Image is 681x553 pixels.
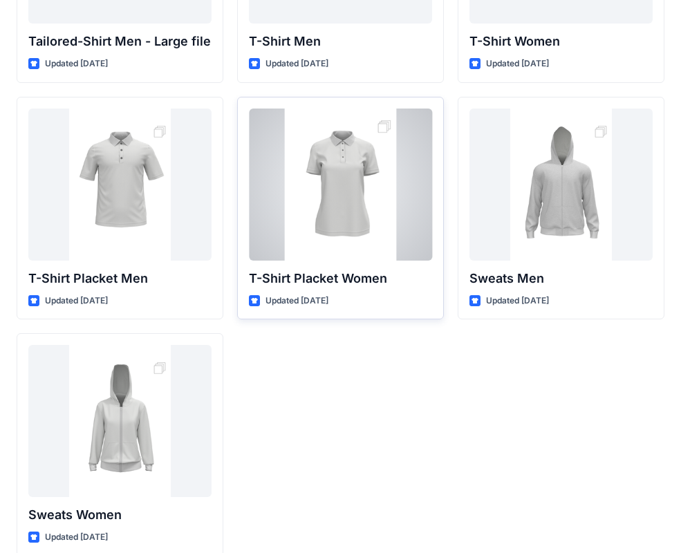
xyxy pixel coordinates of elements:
[45,57,108,71] p: Updated [DATE]
[249,32,432,51] p: T-Shirt Men
[28,345,212,497] a: Sweats Women
[45,530,108,545] p: Updated [DATE]
[28,269,212,288] p: T-Shirt Placket Men
[486,57,549,71] p: Updated [DATE]
[486,294,549,308] p: Updated [DATE]
[45,294,108,308] p: Updated [DATE]
[469,269,653,288] p: Sweats Men
[469,109,653,261] a: Sweats Men
[265,57,328,71] p: Updated [DATE]
[249,109,432,261] a: T-Shirt Placket Women
[28,505,212,525] p: Sweats Women
[28,109,212,261] a: T-Shirt Placket Men
[249,269,432,288] p: T-Shirt Placket Women
[28,32,212,51] p: Tailored-Shirt Men - Large file
[265,294,328,308] p: Updated [DATE]
[469,32,653,51] p: T-Shirt Women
